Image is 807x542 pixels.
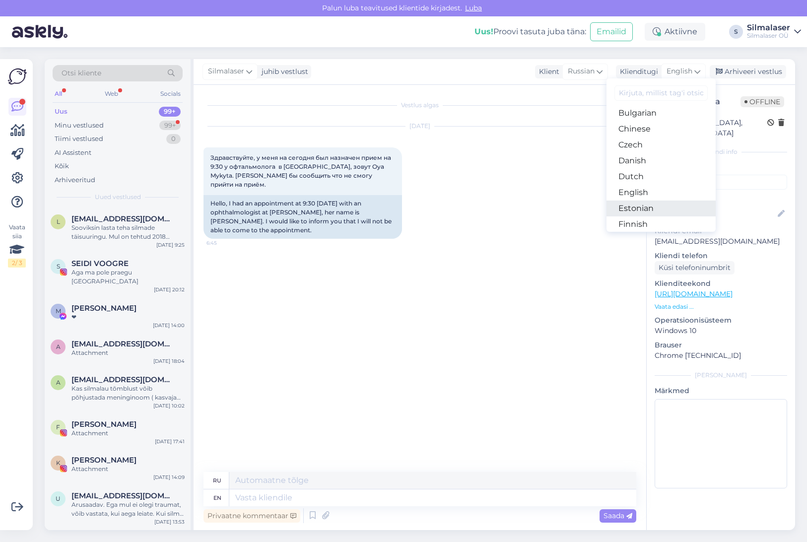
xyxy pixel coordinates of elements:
p: Kliendi tag'id [655,162,787,173]
p: Brauser [655,340,787,350]
a: [URL][DOMAIN_NAME] [655,289,733,298]
div: Privaatne kommentaar [203,509,300,523]
p: Vaata edasi ... [655,302,787,311]
div: ru [213,472,221,489]
div: Küsi telefoninumbrit [655,261,735,274]
div: Kas silmalau tõmblust võib põhjustada meninginoom ( kasvaja silmanarvi piirkonnas)? [71,384,185,402]
div: Tiimi vestlused [55,134,103,144]
div: AI Assistent [55,148,91,158]
div: [DATE] 14:09 [153,474,185,481]
div: [DATE] 13:53 [154,518,185,526]
div: Attachment [71,429,185,438]
div: Aktiivne [645,23,705,41]
div: en [213,489,221,506]
span: Kari Viikna [71,456,136,465]
div: [DATE] 18:04 [153,357,185,365]
span: amjokelafin@gmail.com [71,339,175,348]
div: Kliendi info [655,147,787,156]
a: Danish [606,153,716,169]
div: [DATE] 9:25 [156,241,185,249]
div: Sooviksin lasta teha silmade täisuuringu. Mul on tehtud 2018 mõlemale silmale kaeoperatsioon Silm... [71,223,185,241]
span: SEIDI VOOGRE [71,259,129,268]
p: [EMAIL_ADDRESS][DOMAIN_NAME] [655,236,787,247]
div: Web [103,87,120,100]
a: Czech [606,137,716,153]
div: Uus [55,107,67,117]
div: All [53,87,64,100]
p: Kliendi email [655,226,787,236]
div: Klienditugi [616,67,658,77]
span: Offline [740,96,784,107]
p: Kliendi telefon [655,251,787,261]
span: S [57,263,60,270]
span: l [57,218,60,225]
a: SilmalaserSilmalaser OÜ [747,24,801,40]
span: Uued vestlused [95,193,141,202]
div: S [729,25,743,39]
div: Aga ma pole praegu [GEOGRAPHIC_DATA] [71,268,185,286]
span: u [56,495,61,502]
span: Otsi kliente [62,68,101,78]
div: [PERSON_NAME] [655,371,787,380]
div: [DATE] 20:12 [154,286,185,293]
input: Lisa nimi [655,208,776,219]
span: Saada [604,511,632,520]
div: 99+ [159,121,181,131]
div: Attachment [71,465,185,474]
span: Russian [568,66,595,77]
span: M [56,307,61,315]
div: 99+ [159,107,181,117]
div: Silmalaser OÜ [747,32,790,40]
b: Uus! [474,27,493,36]
span: lindakolk47@hotmail.com [71,214,175,223]
a: Bulgarian [606,105,716,121]
p: Märkmed [655,386,787,396]
span: Frida Brit Noor [71,420,136,429]
div: Silmalaser [747,24,790,32]
div: [DATE] 17:41 [155,438,185,445]
a: Dutch [606,169,716,185]
div: Vaata siia [8,223,26,268]
div: Arhiveeritud [55,175,95,185]
span: Silmalaser [208,66,244,77]
div: Arusaadav. Ega mul ei olegi traumat, võib vastata, kui aega leiate. Kui silm jookseb vett (umbes ... [71,500,185,518]
div: Klient [535,67,559,77]
div: Socials [158,87,183,100]
span: ulvi.magi.002@mail.ee [71,491,175,500]
img: Askly Logo [8,67,27,86]
div: [DATE] 10:02 [153,402,185,409]
div: Arhiveeri vestlus [710,65,786,78]
div: [DATE] 14:00 [153,322,185,329]
span: a [56,379,61,386]
a: Estonian [606,201,716,216]
div: Vestlus algas [203,101,636,110]
a: Chinese [606,121,716,137]
div: 2 / 3 [8,259,26,268]
span: a [56,343,61,350]
a: Finnish [606,216,716,232]
p: Kliendi nimi [655,194,787,204]
div: Attachment [71,348,185,357]
input: Lisa tag [655,175,787,190]
div: ❤ [71,313,185,322]
div: Proovi tasuta juba täna: [474,26,586,38]
span: K [56,459,61,467]
span: English [667,66,692,77]
span: Luba [462,3,485,12]
p: Klienditeekond [655,278,787,289]
span: 6:45 [206,239,244,247]
input: Kirjuta, millist tag'i otsid [614,85,708,101]
p: Chrome [TECHNICAL_ID] [655,350,787,361]
span: Margot Mõisavald [71,304,136,313]
div: 0 [166,134,181,144]
a: English [606,185,716,201]
p: Operatsioonisüsteem [655,315,787,326]
div: juhib vestlust [258,67,308,77]
div: Hello, I had an appointment at 9:30 [DATE] with an ophthalmologist at [PERSON_NAME], her name is ... [203,195,402,239]
span: Здравствуйте, у меня на сегодня был назначен прием на 9:30 у офтальмолога в [GEOGRAPHIC_DATA], зо... [210,154,393,188]
div: Kõik [55,161,69,171]
span: F [56,423,60,431]
button: Emailid [590,22,633,41]
p: Windows 10 [655,326,787,336]
div: Minu vestlused [55,121,104,131]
